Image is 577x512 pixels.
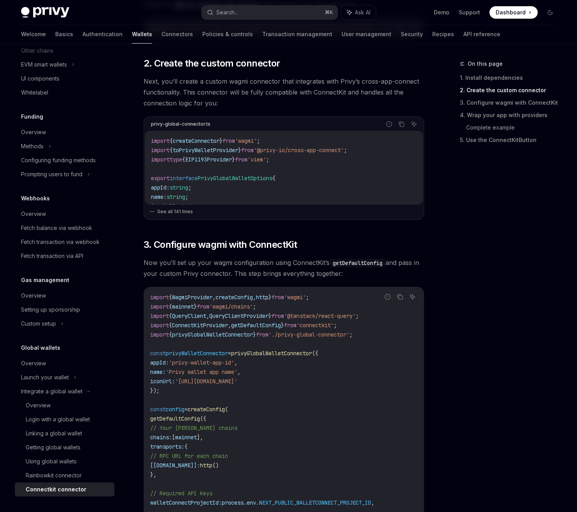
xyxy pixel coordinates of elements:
[150,331,169,338] span: import
[235,137,257,144] span: 'wagmi'
[21,25,46,44] a: Welcome
[21,74,60,83] div: UI components
[407,292,417,302] button: Ask AI
[21,251,83,261] div: Fetch transaction via API
[170,137,173,144] span: {
[175,434,197,441] span: mainnet
[144,76,424,109] span: Next, you’ll create a custom wagmi connector that integrates with Privy’s cross-app-connect funct...
[21,237,100,247] div: Fetch transaction via webhook
[459,9,480,16] a: Support
[173,147,238,154] span: toPrivyWalletProvider
[194,303,197,310] span: }
[150,387,160,394] span: });
[21,7,69,18] img: dark logo
[395,292,405,302] button: Copy the contents from the code block
[460,84,563,96] a: 2. Create the custom connector
[466,121,563,134] a: Complete example
[150,424,237,431] span: // Your [PERSON_NAME] chains
[489,6,538,19] a: Dashboard
[223,137,235,144] span: from
[256,294,268,301] span: http
[284,294,306,301] span: 'wagmi'
[175,378,237,385] span: '[URL][DOMAIN_NAME]'
[172,303,194,310] span: mainnet
[432,25,454,44] a: Recipes
[212,294,216,301] span: ,
[169,322,172,329] span: {
[15,235,114,249] a: Fetch transaction via webhook
[460,109,563,121] a: 4. Wrap your app with providers
[382,292,393,302] button: Report incorrect code
[150,434,172,441] span: chains:
[15,440,114,454] a: Getting global wallets
[15,303,114,317] a: Setting up sponsorship
[21,142,44,151] div: Methods
[166,406,184,413] span: config
[197,434,203,441] span: ],
[166,368,237,375] span: 'Privy wallet app name'
[396,119,407,129] button: Copy the contents from the code block
[150,499,222,506] span: walletConnectProjectId:
[259,499,371,506] span: NEXT_PUBLIC_WALLETCONNECT_PROJECT_ID
[132,25,152,44] a: Wallets
[254,147,344,154] span: '@privy-io/cross-app-connect'
[21,319,56,328] div: Custom setup
[151,156,170,163] span: import
[173,203,179,210] span: ?:
[151,119,210,129] div: privy-global-connector.ts
[150,359,169,366] span: appId:
[163,193,167,200] span: :
[169,303,172,310] span: {
[371,499,374,506] span: ,
[150,490,212,497] span: // Required API Keys
[256,331,268,338] span: from
[150,378,175,385] span: iconUrl:
[15,249,114,263] a: Fetch transaction via API
[26,415,90,424] div: Login with a global wallet
[170,175,198,182] span: interface
[169,294,172,301] span: {
[244,499,247,506] span: .
[15,125,114,139] a: Overview
[15,221,114,235] a: Fetch balance via webhook
[144,57,280,70] span: 2. Create the custom connector
[26,443,81,452] div: Getting global wallets
[185,193,188,200] span: ;
[212,462,219,469] span: ()
[150,471,156,478] span: },
[198,203,201,210] span: ;
[356,312,359,319] span: ;
[15,482,114,496] a: Connectkit connector
[268,312,272,319] span: }
[284,312,356,319] span: '@tanstack/react-query'
[150,368,166,375] span: name:
[150,406,166,413] span: const
[26,401,51,410] div: Overview
[167,193,185,200] span: string
[235,156,247,163] span: from
[468,59,503,68] span: On this page
[150,294,169,301] span: import
[151,203,173,210] span: iconUrl
[384,119,394,129] button: Report incorrect code
[21,88,48,97] div: Whitelabel
[247,156,266,163] span: 'viem'
[460,72,563,84] a: 1. Install dependencies
[144,238,297,251] span: 3. Configure wagmi with ConnectKit
[144,257,424,279] span: Now you’ll set up your wagmi configuration using ConnectKit’s and pass in your custom Privy conne...
[172,331,253,338] span: privyGlobalWalletConnector
[544,6,556,19] button: Toggle dark mode
[272,312,284,319] span: from
[272,175,275,182] span: {
[184,406,188,413] span: =
[198,175,272,182] span: PrivyGlobalWalletOptions
[21,305,80,314] div: Setting up sponsorship
[21,60,67,69] div: EVM smart wallets
[219,137,223,144] span: }
[151,184,167,191] span: appId
[150,303,169,310] span: import
[21,275,69,285] h5: Gas management
[150,312,169,319] span: import
[281,322,284,329] span: }
[21,373,69,382] div: Launch your wallet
